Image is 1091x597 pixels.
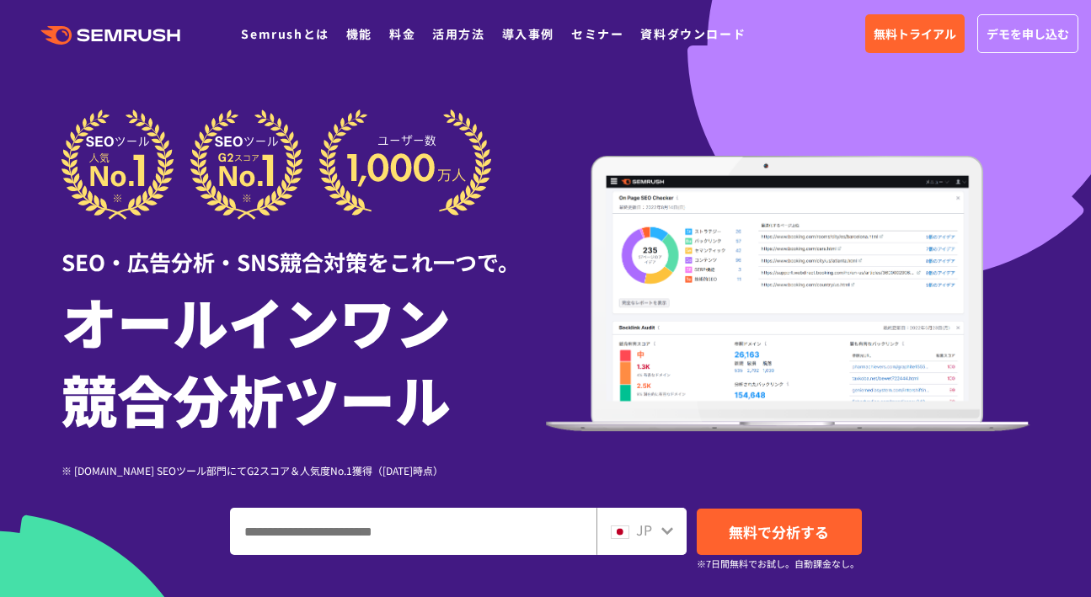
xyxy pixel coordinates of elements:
h1: オールインワン 競合分析ツール [62,282,546,437]
div: SEO・広告分析・SNS競合対策をこれ一つで。 [62,220,546,278]
a: Semrushとは [241,25,329,42]
a: デモを申し込む [977,14,1078,53]
a: 料金 [389,25,415,42]
a: 活用方法 [432,25,484,42]
span: 無料で分析する [729,521,829,542]
a: 無料で分析する [697,509,862,555]
span: JP [636,520,652,540]
a: 導入事例 [502,25,554,42]
a: セミナー [571,25,623,42]
a: 資料ダウンロード [640,25,746,42]
span: 無料トライアル [874,24,956,43]
small: ※7日間無料でお試し。自動課金なし。 [697,556,859,572]
span: デモを申し込む [987,24,1069,43]
a: 無料トライアル [865,14,965,53]
input: ドメイン、キーワードまたはURLを入力してください [231,509,596,554]
div: ※ [DOMAIN_NAME] SEOツール部門にてG2スコア＆人気度No.1獲得（[DATE]時点） [62,462,546,478]
a: 機能 [346,25,372,42]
